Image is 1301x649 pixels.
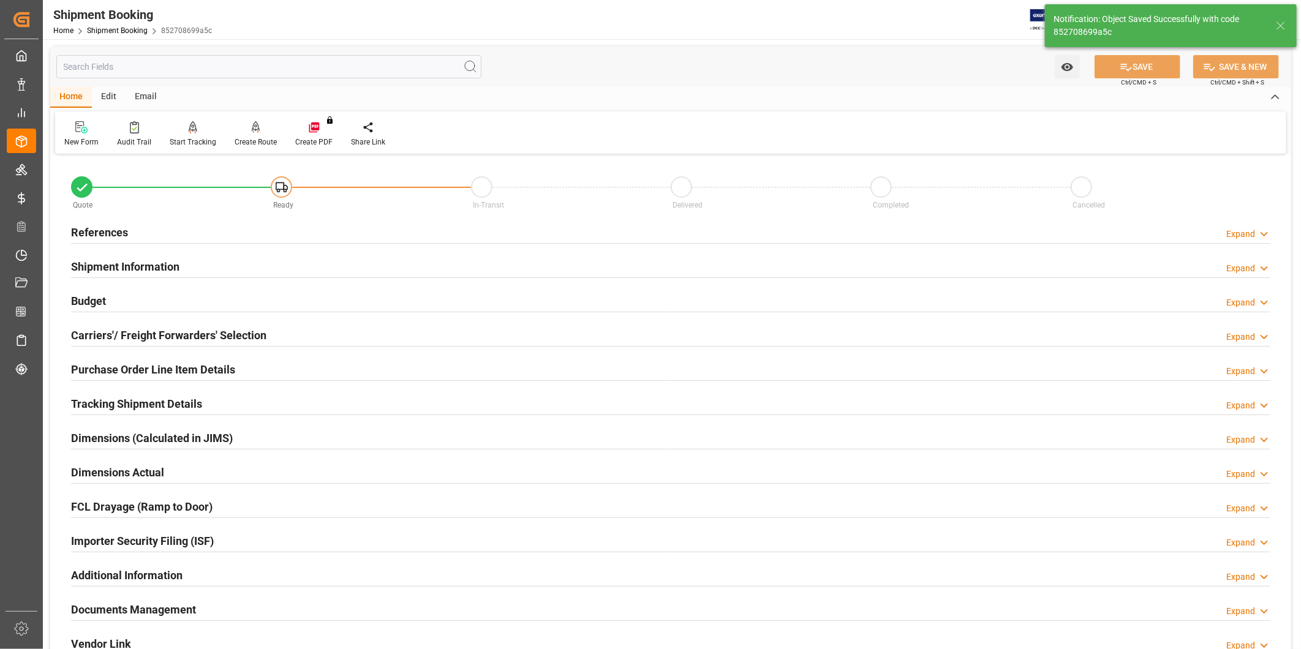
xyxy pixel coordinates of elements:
[71,430,233,446] h2: Dimensions (Calculated in JIMS)
[92,87,126,108] div: Edit
[71,533,214,549] h2: Importer Security Filing (ISF)
[1030,9,1073,31] img: Exertis%20JAM%20-%20Email%20Logo.jpg_1722504956.jpg
[1226,262,1255,275] div: Expand
[71,224,128,241] h2: References
[1226,468,1255,481] div: Expand
[50,87,92,108] div: Home
[1210,78,1264,87] span: Ctrl/CMD + Shift + S
[1226,228,1255,241] div: Expand
[1226,536,1255,549] div: Expand
[170,137,216,148] div: Start Tracking
[1055,55,1080,78] button: open menu
[1193,55,1279,78] button: SAVE & NEW
[53,6,212,24] div: Shipment Booking
[71,396,202,412] h2: Tracking Shipment Details
[71,601,196,618] h2: Documents Management
[873,201,909,209] span: Completed
[1121,78,1156,87] span: Ctrl/CMD + S
[71,498,213,515] h2: FCL Drayage (Ramp to Door)
[473,201,504,209] span: In-Transit
[71,258,179,275] h2: Shipment Information
[235,137,277,148] div: Create Route
[71,567,183,583] h2: Additional Information
[87,26,148,35] a: Shipment Booking
[71,464,164,481] h2: Dimensions Actual
[1226,399,1255,412] div: Expand
[1226,605,1255,618] div: Expand
[673,201,703,209] span: Delivered
[64,137,99,148] div: New Form
[1226,433,1255,446] div: Expand
[273,201,293,209] span: Ready
[1095,55,1180,78] button: SAVE
[126,87,166,108] div: Email
[1226,296,1255,309] div: Expand
[1226,365,1255,378] div: Expand
[1054,13,1264,39] div: Notification: Object Saved Successfully with code 852708699a5c
[53,26,74,35] a: Home
[71,293,106,309] h2: Budget
[1226,331,1255,343] div: Expand
[56,55,481,78] input: Search Fields
[74,201,93,209] span: Quote
[351,137,385,148] div: Share Link
[1073,201,1105,209] span: Cancelled
[1226,502,1255,515] div: Expand
[71,327,266,343] h2: Carriers'/ Freight Forwarders' Selection
[117,137,151,148] div: Audit Trail
[1226,571,1255,583] div: Expand
[71,361,235,378] h2: Purchase Order Line Item Details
